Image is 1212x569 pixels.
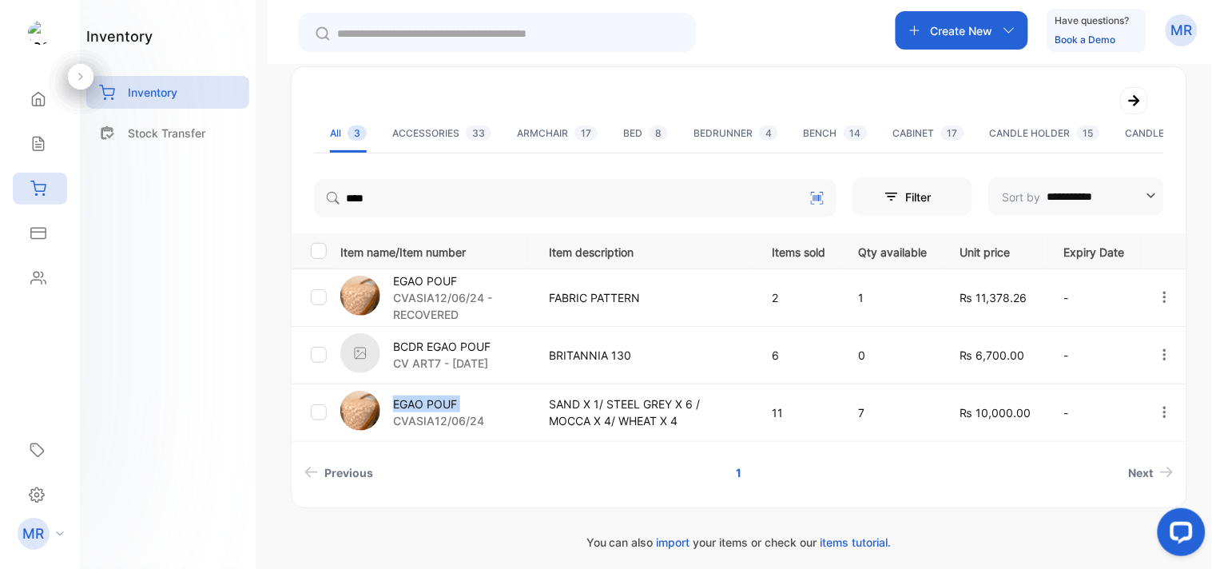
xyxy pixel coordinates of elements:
h1: inventory [86,26,153,47]
a: Inventory [86,76,249,109]
p: BCDR EGAO POUF [393,338,491,355]
p: - [1064,289,1125,306]
p: CV ART7 - [DATE] [393,355,491,372]
p: MR [1171,20,1193,41]
span: 17 [574,125,598,141]
p: Create New [931,22,993,39]
div: ARMCHAIR [517,126,598,141]
p: 6 [773,347,826,364]
span: 4 [759,125,778,141]
span: 8 [649,125,668,141]
a: Page 1 is your current page [717,458,761,487]
p: EGAO POUF [393,396,484,412]
div: All [330,126,367,141]
span: items tutorial. [821,535,892,549]
button: MR [1166,11,1198,50]
p: Stock Transfer [128,125,205,141]
button: Sort by [988,177,1164,216]
p: FABRIC PATTERN [550,289,740,306]
p: Inventory [128,84,177,101]
span: Previous [324,464,373,481]
span: ₨ 10,000.00 [960,406,1031,420]
a: Book a Demo [1055,34,1116,46]
div: CANDLES [1126,126,1202,141]
p: MR [23,523,45,544]
div: BENCH [804,126,868,141]
p: - [1064,347,1125,364]
img: logo [28,21,52,45]
p: CVASIA12/06/24 [393,412,484,429]
p: 0 [859,347,928,364]
p: You can also your items or check our [291,534,1187,551]
p: 7 [859,404,928,421]
p: Item description [550,241,740,261]
img: item [340,391,380,431]
p: - [1064,404,1125,421]
span: import [657,535,690,549]
div: ACCESSORIES [392,126,491,141]
span: 3 [348,125,367,141]
p: Items sold [773,241,826,261]
a: Next page [1123,458,1180,487]
p: Have questions? [1055,13,1130,29]
div: BEDRUNNER [693,126,778,141]
div: BED [623,126,668,141]
span: 15 [1077,125,1100,141]
p: BRITANNIA 130 [550,347,740,364]
p: Sort by [1003,189,1041,205]
a: Stock Transfer [86,117,249,149]
span: 17 [941,125,964,141]
p: 11 [773,404,826,421]
img: item [340,333,380,373]
ul: Pagination [292,458,1186,487]
p: SAND X 1/ STEEL GREY X 6 / MOCCA X 4/ WHEAT X 4 [550,396,740,429]
div: CANDLE HOLDER [990,126,1100,141]
span: 14 [844,125,868,141]
p: Expiry Date [1064,241,1125,261]
p: Qty available [859,241,928,261]
a: Previous page [298,458,379,487]
p: Item name/Item number [340,241,530,261]
span: 33 [466,125,491,141]
button: Create New [896,11,1028,50]
span: ₨ 11,378.26 [960,291,1027,304]
span: ₨ 6,700.00 [960,348,1025,362]
span: Next [1129,464,1154,481]
img: item [340,276,380,316]
div: CABINET [893,126,964,141]
p: Unit price [960,241,1031,261]
p: 2 [773,289,826,306]
p: EGAO POUF [393,273,530,289]
iframe: LiveChat chat widget [1145,502,1212,569]
p: 1 [859,289,928,306]
p: CVASIA12/06/24 - RECOVERED [393,289,530,323]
